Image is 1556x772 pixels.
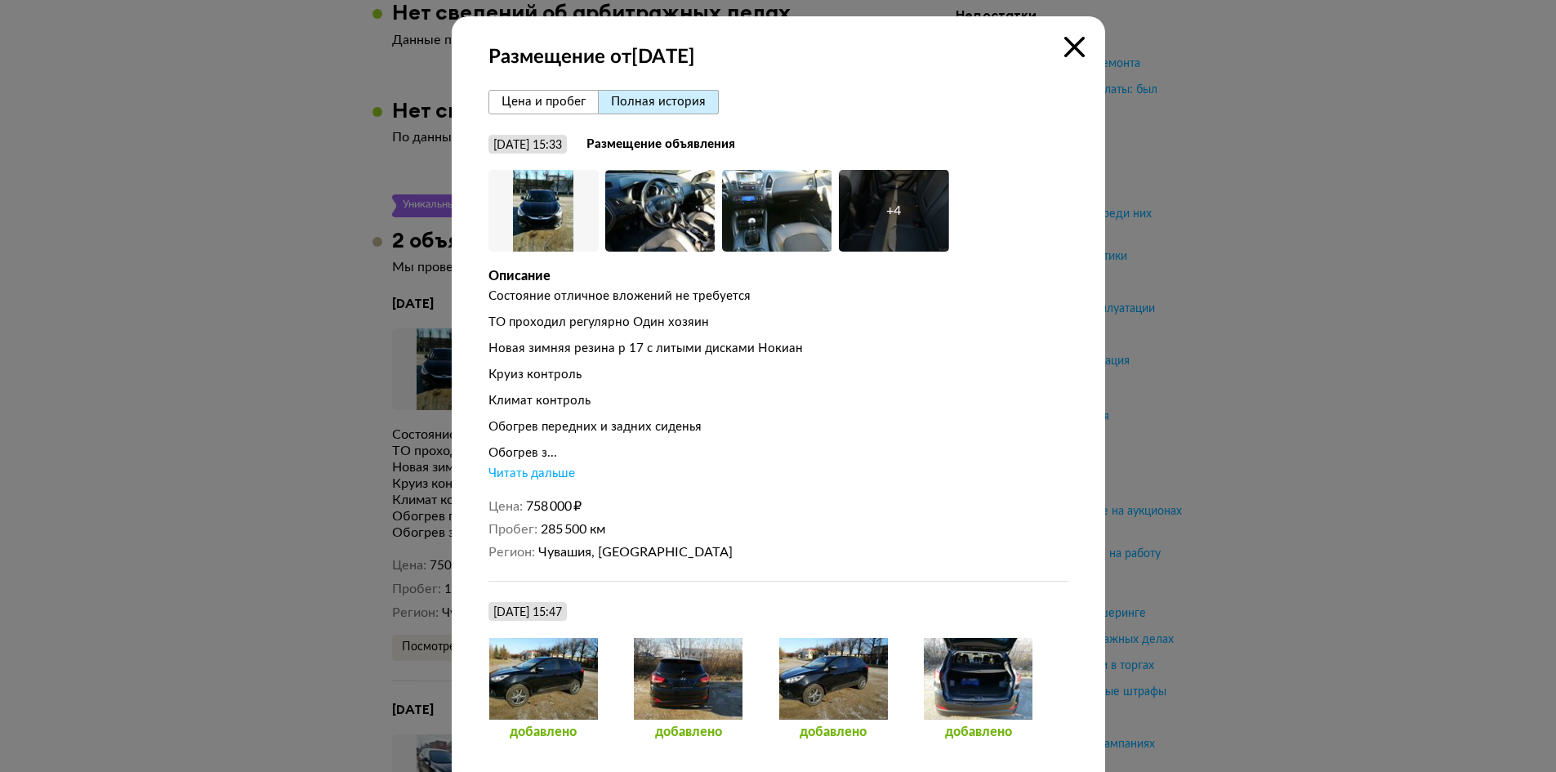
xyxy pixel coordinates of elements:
div: Обогрев передних и задних сиденья [488,419,1068,435]
div: ТО проходил регулярно Один хозяин [488,315,1068,331]
dd: 285 500 км [541,521,1068,538]
div: Описание [488,268,1068,284]
button: Полная история [599,90,719,114]
dt: Цена [488,498,523,515]
div: Климат контроль [488,393,1068,409]
span: Цена и пробег [502,96,586,108]
div: добавлено [923,724,1033,740]
div: Состояние отличное вложений не требуется [488,288,1068,305]
div: Круиз контроль [488,367,1068,383]
img: Car Photo [488,170,599,252]
div: [DATE] 15:33 [493,138,562,153]
strong: Размещение объявления [586,136,735,153]
dt: Регион [488,544,535,560]
div: Новая зимняя резина р 17 с литыми дисками Нокиан [488,341,1068,357]
div: Читать дальше [488,466,575,482]
img: Car Photo [722,170,832,252]
img: Car Photo [605,170,716,252]
div: Обогрев з... [488,445,1068,462]
dt: Пробег [488,521,537,538]
div: добавлено [488,724,599,740]
div: добавлено [633,724,743,740]
button: Цена и пробег [488,90,599,114]
div: + 4 [886,203,901,219]
strong: Размещение от [DATE] [488,45,1068,69]
span: Полная история [611,96,706,108]
span: 758 000 ₽ [526,500,582,513]
div: [DATE] 15:47 [493,605,562,620]
div: добавлено [778,724,889,740]
dd: Чувашия, [GEOGRAPHIC_DATA] [538,544,1068,560]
